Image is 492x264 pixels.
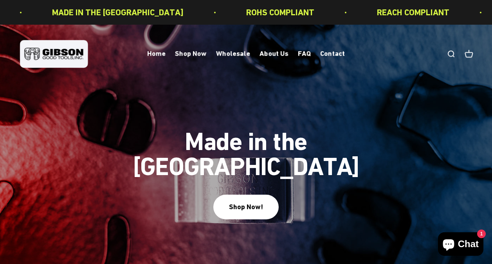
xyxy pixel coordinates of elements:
[36,5,167,19] p: MADE IN THE [GEOGRAPHIC_DATA]
[229,201,263,213] div: Shop Now!
[320,50,345,58] a: Contact
[175,50,207,58] a: Shop Now
[147,50,166,58] a: Home
[94,152,399,181] split-lines: Made in the [GEOGRAPHIC_DATA]
[260,50,288,58] a: About Us
[216,50,250,58] a: Wholesale
[298,50,311,58] a: FAQ
[230,5,298,19] p: ROHS COMPLIANT
[360,5,433,19] p: REACH COMPLIANT
[213,195,279,219] button: Shop Now!
[436,232,486,258] inbox-online-store-chat: Shopify online store chat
